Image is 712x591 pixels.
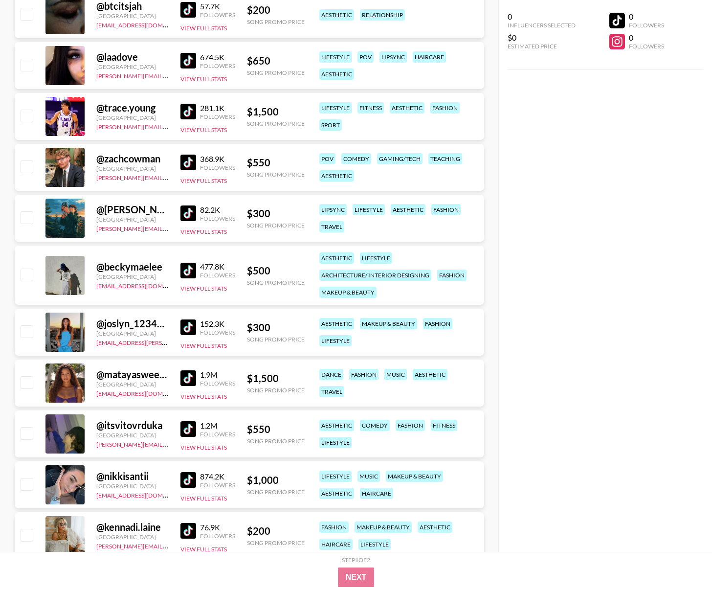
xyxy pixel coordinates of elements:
[247,265,305,277] div: $ 500
[247,4,305,16] div: $ 200
[200,113,235,120] div: Followers
[377,153,423,164] div: gaming/tech
[319,539,353,550] div: haircare
[96,318,169,330] div: @ joslyn_12345678910
[319,119,342,131] div: sport
[357,102,384,114] div: fitness
[247,106,305,118] div: $ 1,500
[180,104,196,119] img: TikTok
[247,336,305,343] div: Song Promo Price
[663,542,700,579] iframe: Drift Widget Chat Controller
[96,261,169,273] div: @ beckymaelee
[96,482,169,490] div: [GEOGRAPHIC_DATA]
[96,439,241,448] a: [PERSON_NAME][EMAIL_ADDRESS][DOMAIN_NAME]
[200,11,235,19] div: Followers
[247,171,305,178] div: Song Promo Price
[349,369,378,380] div: fashion
[430,102,460,114] div: fashion
[96,114,169,121] div: [GEOGRAPHIC_DATA]
[180,53,196,68] img: TikTok
[200,262,235,272] div: 477.8K
[338,568,375,587] button: Next
[96,381,169,388] div: [GEOGRAPHIC_DATA]
[386,471,443,482] div: makeup & beauty
[247,279,305,286] div: Song Promo Price
[96,280,195,290] a: [EMAIL_ADDRESS][DOMAIN_NAME]
[319,102,352,114] div: lifestyle
[96,337,241,346] a: [EMAIL_ADDRESS][PERSON_NAME][DOMAIN_NAME]
[96,521,169,533] div: @ kennadi.laine
[96,490,195,499] a: [EMAIL_ADDRESS][DOMAIN_NAME]
[428,153,462,164] div: teaching
[342,556,370,564] div: Step 1 of 2
[247,423,305,435] div: $ 550
[319,252,354,264] div: aesthetic
[180,370,196,386] img: TikTok
[247,386,305,394] div: Song Promo Price
[96,223,241,232] a: [PERSON_NAME][EMAIL_ADDRESS][DOMAIN_NAME]
[96,432,169,439] div: [GEOGRAPHIC_DATA]
[180,393,227,400] button: View Full Stats
[96,204,169,216] div: @ [PERSON_NAME].adlc
[319,170,354,182] div: aesthetic
[96,20,195,29] a: [EMAIL_ADDRESS][DOMAIN_NAME]
[357,471,380,482] div: music
[200,472,235,481] div: 874.2K
[391,204,425,215] div: aesthetic
[413,369,447,380] div: aesthetic
[180,342,227,349] button: View Full Stats
[247,69,305,76] div: Song Promo Price
[508,12,576,22] div: 0
[319,369,343,380] div: dance
[319,221,344,232] div: travel
[319,335,352,346] div: lifestyle
[96,216,169,223] div: [GEOGRAPHIC_DATA]
[96,172,241,182] a: [PERSON_NAME][EMAIL_ADDRESS][DOMAIN_NAME]
[180,546,227,553] button: View Full Stats
[360,420,390,431] div: comedy
[629,33,664,43] div: 0
[341,153,371,164] div: comedy
[247,321,305,334] div: $ 300
[247,372,305,385] div: $ 1,500
[180,472,196,488] img: TikTok
[319,287,377,298] div: makeup & beauty
[96,273,169,280] div: [GEOGRAPHIC_DATA]
[96,70,288,80] a: [PERSON_NAME][EMAIL_ADDRESS][PERSON_NAME][DOMAIN_NAME]
[360,9,405,21] div: relationship
[357,51,374,63] div: pov
[200,1,235,11] div: 57.7K
[319,270,431,281] div: architecture/ interior designing
[319,68,354,80] div: aesthetic
[96,368,169,381] div: @ matayasweeting
[180,126,227,134] button: View Full Stats
[247,525,305,537] div: $ 200
[508,22,576,29] div: Influencers Selected
[96,419,169,432] div: @ itsvitovrduka
[180,2,196,18] img: TikTok
[418,522,452,533] div: aesthetic
[200,431,235,438] div: Followers
[360,318,417,329] div: makeup & beauty
[319,437,352,448] div: lifestyle
[200,319,235,329] div: 152.3K
[353,204,385,215] div: lifestyle
[390,102,424,114] div: aesthetic
[431,420,457,431] div: fitness
[431,204,461,215] div: fashion
[200,272,235,279] div: Followers
[200,421,235,431] div: 1.2M
[180,155,196,170] img: TikTok
[96,12,169,20] div: [GEOGRAPHIC_DATA]
[319,9,354,21] div: aesthetic
[360,488,393,499] div: haircare
[180,205,196,221] img: TikTok
[200,52,235,62] div: 674.5K
[180,495,227,502] button: View Full Stats
[319,488,354,499] div: aesthetic
[200,380,235,387] div: Followers
[319,420,354,431] div: aesthetic
[180,228,227,235] button: View Full Stats
[200,215,235,222] div: Followers
[96,51,169,63] div: @ laadove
